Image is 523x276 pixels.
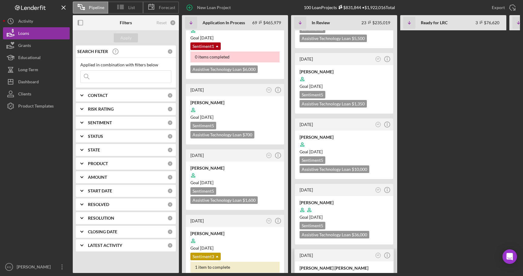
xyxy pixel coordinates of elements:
div: Apply [120,33,132,42]
div: 0 [167,161,173,166]
div: $831,844 [337,5,361,10]
button: New Loan Project [182,2,237,14]
a: Clients [3,88,70,100]
text: MF [377,123,379,125]
button: Educational [3,52,70,64]
button: Activity [3,15,70,27]
b: RESOLVED [88,202,109,207]
b: STATE [88,148,100,152]
span: Goal [300,214,323,220]
div: Assistive Technology Loan [190,196,258,204]
time: 2025-10-05 05:03 [300,122,313,127]
span: $10,000 [352,167,367,172]
div: 0 [167,229,173,234]
div: [PERSON_NAME] [300,200,389,206]
button: Dashboard [3,76,70,88]
b: SENTIMENT [88,120,112,125]
a: [DATE]MF[PERSON_NAME]Goal [DATE]Sentiment5Assistive Technology Loan $10,000 [294,118,394,180]
div: 23 $235,019 [361,20,390,25]
time: 2025-10-12 05:55 [190,87,204,92]
a: Grants [3,39,70,52]
text: MF [377,254,379,256]
span: $36,000 [352,232,367,237]
button: NG [265,86,273,94]
div: Assistive Technology Loan [300,100,367,108]
button: Product Templates [3,100,70,112]
span: Goal [190,180,213,185]
time: 11/05/2025 [309,84,323,89]
b: AMOUNT [88,175,107,180]
div: Sentiment 1 [190,42,221,50]
b: Ready for LRC [421,20,448,25]
div: Sentiment 3 [190,253,221,260]
button: MF [374,251,382,260]
div: Assistive Technology Loan [300,165,369,173]
button: MF [374,186,382,194]
span: Goal [190,245,213,251]
div: Sentiment 5 [300,222,325,229]
text: NG [267,89,270,91]
time: 11/05/2025 [309,149,323,154]
time: 2025-10-12 03:21 [190,218,204,223]
b: STATUS [88,134,103,139]
span: $700 [243,132,252,137]
span: $1,600 [243,198,256,203]
text: NG [267,220,270,222]
b: SEARCH FILTER [77,49,108,54]
div: [PERSON_NAME] [190,231,280,237]
div: 0 [167,93,173,98]
b: Application In Process [203,20,245,25]
span: Forecast [159,5,175,10]
div: [PERSON_NAME] [15,261,55,274]
span: $1,350 [352,101,365,106]
a: [DATE]NG[PERSON_NAME]Goal [DATE]Sentiment5Assistive Technology Loan $1,600 [185,148,285,211]
a: [DATE]MF[PERSON_NAME]Goal [DATE]Sentiment5Assistive Technology Loan $36,000 [294,183,394,245]
div: [PERSON_NAME] [190,100,280,106]
time: 2025-10-06 18:59 [300,56,313,62]
div: 0 [167,49,173,54]
div: [PERSON_NAME] [300,69,389,75]
div: Sentiment 5 [300,91,325,98]
div: Assistive Technology Loan [300,35,367,42]
div: [PERSON_NAME] [300,134,389,140]
text: MF [377,58,379,60]
button: Long-Term [3,64,70,76]
div: Product Templates [18,100,54,114]
div: 100 Loan Projects • $1,922,016 Total [304,5,395,10]
span: List [128,5,135,10]
button: MF [374,55,382,63]
span: Goal [300,149,323,154]
button: MF [374,121,382,129]
div: Long-Term [18,64,38,77]
button: NG [265,217,273,225]
div: Sentiment 5 [190,187,216,195]
time: 10/26/2025 [309,214,323,220]
button: KG[PERSON_NAME] [3,261,70,273]
div: Activity [18,15,33,29]
span: Goal [190,115,213,120]
span: $5,500 [352,36,365,41]
span: $6,000 [243,67,256,72]
span: Goal [300,84,323,89]
time: 11/10/2025 [200,180,213,185]
text: NG [267,155,270,157]
div: [PERSON_NAME] [190,165,280,171]
div: 0 [167,188,173,194]
div: 0 [167,215,173,221]
time: 2025-10-12 04:35 [190,153,204,158]
div: Educational [18,52,41,65]
b: CLOSING DATE [88,229,117,234]
span: Pipeline [89,5,104,10]
div: Export [492,2,505,14]
a: Loans [3,27,70,39]
div: Dashboard [18,76,39,89]
time: 11/13/2025 [200,245,213,251]
div: Sentiment 5 [190,122,216,129]
time: 2025-10-04 00:42 [300,187,313,192]
div: 69 $465,979 [252,20,281,25]
div: 0 items completed [190,52,280,62]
